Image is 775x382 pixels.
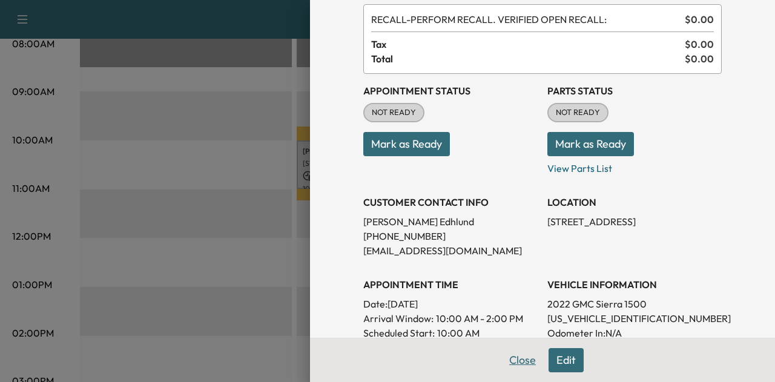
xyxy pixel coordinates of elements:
span: Total [371,51,685,66]
p: View Parts List [547,156,722,176]
p: [EMAIL_ADDRESS][DOMAIN_NAME] [363,243,538,258]
p: Odometer In: N/A [547,326,722,340]
h3: Appointment Status [363,84,538,98]
p: 10:00 AM [437,326,480,340]
span: Tax [371,37,685,51]
button: Mark as Ready [363,132,450,156]
p: Scheduled Start: [363,326,435,340]
span: 10:00 AM - 2:00 PM [436,311,523,326]
p: Date: [DATE] [363,297,538,311]
p: [US_VEHICLE_IDENTIFICATION_NUMBER] [547,311,722,326]
p: [STREET_ADDRESS] [547,214,722,229]
span: NOT READY [364,107,423,119]
h3: Parts Status [547,84,722,98]
span: NOT READY [549,107,607,119]
h3: VEHICLE INFORMATION [547,277,722,292]
h3: LOCATION [547,195,722,209]
p: [PERSON_NAME] Edhlund [363,214,538,229]
p: Arrival Window: [363,311,538,326]
span: $ 0.00 [685,37,714,51]
span: $ 0.00 [685,12,714,27]
p: [PHONE_NUMBER] [363,229,538,243]
button: Mark as Ready [547,132,634,156]
h3: CUSTOMER CONTACT INFO [363,195,538,209]
p: 2022 GMC Sierra 1500 [547,297,722,311]
span: $ 0.00 [685,51,714,66]
span: PERFORM RECALL. VERIFIED OPEN RECALL: [371,12,680,27]
h3: APPOINTMENT TIME [363,277,538,292]
button: Edit [549,348,584,372]
button: Close [501,348,544,372]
